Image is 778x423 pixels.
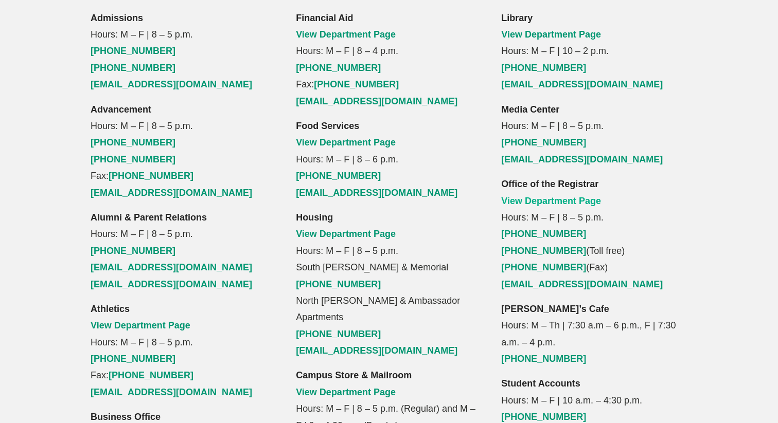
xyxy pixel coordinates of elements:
a: [PHONE_NUMBER] [91,46,175,56]
a: [PHONE_NUMBER] [91,137,175,148]
strong: Housing [296,212,333,223]
a: View Department Page [296,229,396,239]
a: [EMAIL_ADDRESS][DOMAIN_NAME] [501,154,663,164]
p: Hours: M – Th | 7:30 a.m – 6 p.m., F | 7:30 a.m. – 4 p.m. [501,301,687,367]
p: Hours: M – F | 10 – 2 p.m. [501,10,687,93]
a: [PHONE_NUMBER] [501,229,586,239]
p: Hours: M – F | 8 – 5 p.m. Fax: [91,101,277,201]
a: [PHONE_NUMBER] [91,246,175,256]
p: Hours: M – F | 8 – 4 p.m. Fax: [296,10,482,109]
a: [PHONE_NUMBER] [501,412,586,422]
a: [EMAIL_ADDRESS][DOMAIN_NAME] [91,387,252,397]
strong: Campus Store & Mailroom [296,370,412,380]
p: Hours: M – F | 8 – 6 p.m. [296,118,482,201]
strong: Alumni & Parent Relations [91,212,207,223]
a: [PHONE_NUMBER] [296,279,381,289]
a: [PHONE_NUMBER] [91,63,175,73]
a: View Department Page [296,387,396,397]
strong: Advancement [91,104,151,115]
a: [PHONE_NUMBER] [91,354,175,364]
a: View Department Page [296,137,396,148]
strong: Admissions [91,13,143,23]
a: [PHONE_NUMBER] [501,354,586,364]
strong: Athletics [91,304,130,314]
strong: Office of the Registrar [501,179,598,189]
strong: Media Center [501,104,559,115]
a: [PHONE_NUMBER] [501,63,586,73]
p: Hours: M – F | 8 – 5 p.m. (Toll free) (Fax) [501,176,687,292]
strong: Student Accounts [501,378,580,389]
a: [PHONE_NUMBER] [501,137,586,148]
a: [PHONE_NUMBER] [91,154,175,164]
a: [EMAIL_ADDRESS][DOMAIN_NAME] [501,279,663,289]
a: [PHONE_NUMBER] [296,329,381,339]
a: [PHONE_NUMBER] [501,246,586,256]
p: Hours: M – F | 8 – 5 p.m. [91,209,277,292]
a: [EMAIL_ADDRESS][DOMAIN_NAME] [91,188,252,198]
a: [PHONE_NUMBER] [109,370,193,380]
a: View Department Page [501,196,601,206]
a: [EMAIL_ADDRESS][DOMAIN_NAME] [91,279,252,289]
a: View Department Page [501,29,601,40]
a: [PHONE_NUMBER] [314,79,399,89]
a: [EMAIL_ADDRESS][DOMAIN_NAME] [91,79,252,89]
strong: Food Services [296,121,359,131]
a: [PHONE_NUMBER] [296,63,381,73]
a: [EMAIL_ADDRESS][DOMAIN_NAME] [91,262,252,272]
strong: [PERSON_NAME]’s Cafe [501,304,609,314]
strong: Library [501,13,533,23]
a: View Department Page [91,320,190,330]
p: Hours: M – F | 8 – 5 p.m. [91,10,277,93]
strong: Business Office [91,412,161,422]
a: View Department Page [296,29,396,40]
a: [PHONE_NUMBER] [109,171,193,181]
p: Hours: M – F | 8 – 5 p.m. South [PERSON_NAME] & Memorial North [PERSON_NAME] & Ambassador Apartments [296,209,482,359]
a: [EMAIL_ADDRESS][DOMAIN_NAME] [296,96,457,106]
p: Hours: M – F | 8 – 5 p.m. [501,101,687,168]
a: [PHONE_NUMBER] [296,171,381,181]
strong: Financial Aid [296,13,353,23]
a: [EMAIL_ADDRESS][DOMAIN_NAME] [296,188,457,198]
a: [EMAIL_ADDRESS][DOMAIN_NAME] [296,345,457,356]
a: [PHONE_NUMBER] [501,262,586,272]
a: [EMAIL_ADDRESS][DOMAIN_NAME] [501,79,663,89]
p: Hours: M – F | 8 – 5 p.m. Fax: [91,301,277,400]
